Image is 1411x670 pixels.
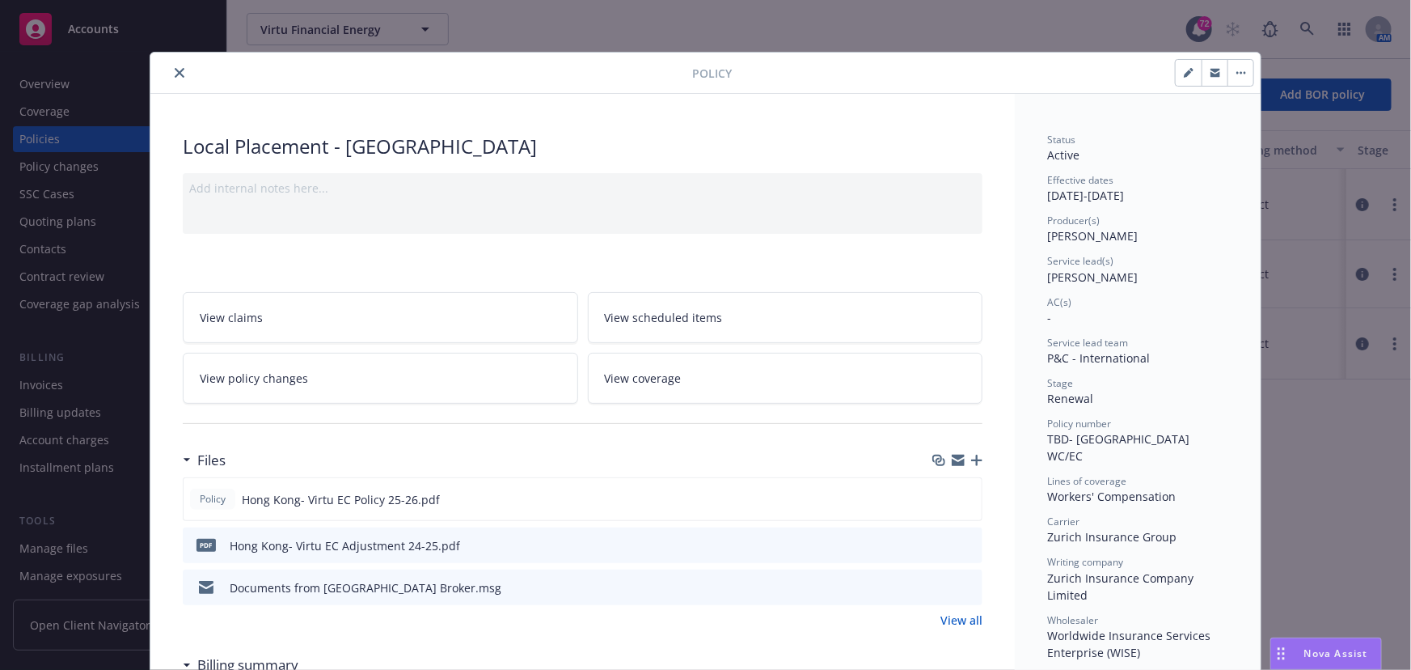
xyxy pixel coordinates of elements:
span: AC(s) [1047,295,1071,309]
button: download file [935,491,948,508]
span: View claims [200,309,263,326]
h3: Files [197,450,226,471]
span: TBD- [GEOGRAPHIC_DATA] WC/EC [1047,431,1196,464]
div: Local Placement - [GEOGRAPHIC_DATA] [183,133,982,160]
span: - [1047,310,1051,325]
span: [PERSON_NAME] [1047,269,1138,285]
span: Service lead team [1047,336,1128,350]
span: Policy [692,65,732,82]
span: pdf [196,539,216,551]
span: Stage [1047,376,1073,390]
div: Files [183,450,226,471]
div: Drag to move [1271,638,1291,669]
span: View scheduled items [605,309,723,326]
span: Zurich Insurance Company Limited [1047,570,1197,603]
span: Policy number [1047,417,1111,430]
a: View all [940,612,982,629]
div: [DATE] - [DATE] [1047,173,1228,204]
span: Lines of coverage [1047,474,1126,488]
span: Zurich Insurance Group [1047,529,1177,545]
span: View coverage [605,370,682,387]
span: Nova Assist [1304,647,1368,660]
span: Worldwide Insurance Services Enterprise (WISE) [1047,628,1214,660]
a: View claims [183,292,578,343]
span: Renewal [1047,391,1093,406]
button: Nova Assist [1270,638,1382,670]
button: close [170,63,189,83]
span: Writing company [1047,555,1123,569]
span: [PERSON_NAME] [1047,228,1138,244]
span: Producer(s) [1047,214,1100,227]
span: Service lead(s) [1047,254,1113,268]
button: download file [936,579,948,596]
button: preview file [961,579,976,596]
a: View coverage [588,353,983,404]
div: Documents from [GEOGRAPHIC_DATA] Broker.msg [230,579,501,596]
button: preview file [961,491,975,508]
button: preview file [961,537,976,554]
span: Hong Kong- Virtu EC Policy 25-26.pdf [242,491,440,508]
span: Active [1047,147,1079,163]
span: Effective dates [1047,173,1113,187]
span: Workers' Compensation [1047,489,1176,504]
a: View policy changes [183,353,578,404]
div: Add internal notes here... [189,180,976,197]
span: View policy changes [200,370,308,387]
span: Carrier [1047,515,1079,528]
span: Policy [196,492,229,507]
span: P&C - International [1047,350,1150,366]
span: Status [1047,133,1075,146]
span: Wholesaler [1047,613,1098,627]
div: Hong Kong- Virtu EC Adjustment 24-25.pdf [230,537,460,554]
a: View scheduled items [588,292,983,343]
button: download file [936,537,948,554]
